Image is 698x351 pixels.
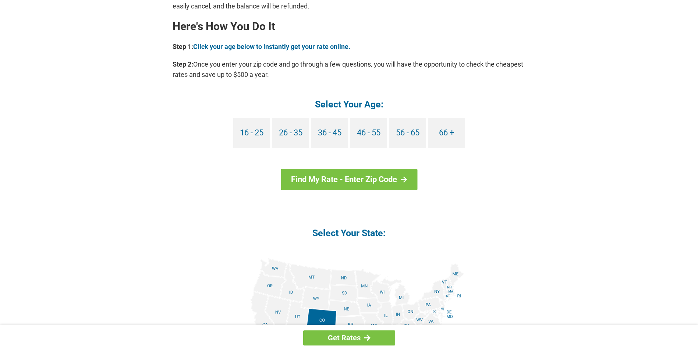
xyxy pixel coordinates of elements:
a: 36 - 45 [311,118,348,148]
p: Once you enter your zip code and go through a few questions, you will have the opportunity to che... [173,59,526,80]
b: Step 2: [173,60,193,68]
a: 26 - 35 [272,118,309,148]
b: Step 1: [173,43,193,50]
a: 66 + [428,118,465,148]
a: 56 - 65 [389,118,426,148]
a: Get Rates [303,330,395,345]
h2: Here's How You Do It [173,21,526,32]
a: 46 - 55 [350,118,387,148]
a: Find My Rate - Enter Zip Code [281,169,417,190]
h4: Select Your State: [173,227,526,239]
a: 16 - 25 [233,118,270,148]
a: Click your age below to instantly get your rate online. [193,43,350,50]
h4: Select Your Age: [173,98,526,110]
